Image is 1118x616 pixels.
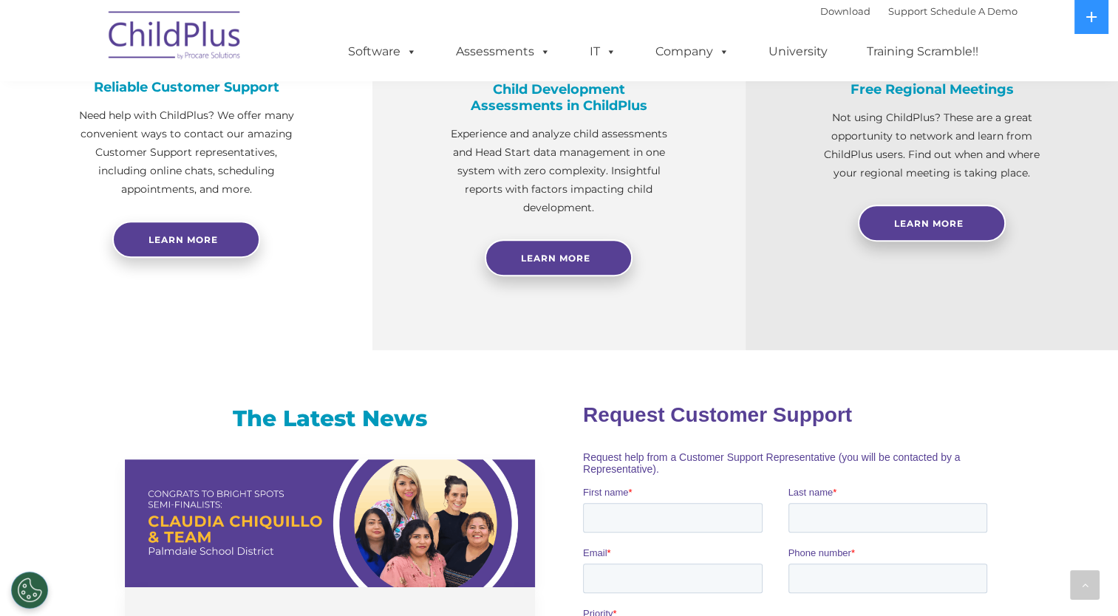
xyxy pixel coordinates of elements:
[820,5,870,17] a: Download
[641,37,744,66] a: Company
[333,37,432,66] a: Software
[11,572,48,609] button: Cookies Settings
[521,253,590,264] span: Learn More
[819,81,1044,97] h4: Free Regional Meetings
[149,234,218,245] span: Learn more
[441,37,565,66] a: Assessments
[894,218,964,229] span: Learn More
[858,205,1006,242] a: Learn More
[101,1,249,75] img: ChildPlus by Procare Solutions
[819,109,1044,182] p: Not using ChildPlus? These are a great opportunity to network and learn from ChildPlus users. Fin...
[575,37,631,66] a: IT
[852,37,993,66] a: Training Scramble!!
[754,37,842,66] a: University
[205,97,250,109] span: Last name
[112,221,260,258] a: Learn more
[930,5,1018,17] a: Schedule A Demo
[74,106,299,199] p: Need help with ChildPlus? We offer many convenient ways to contact our amazing Customer Support r...
[125,404,535,434] h3: The Latest News
[205,158,268,169] span: Phone number
[446,81,671,114] h4: Child Development Assessments in ChildPlus
[446,125,671,217] p: Experience and analyze child assessments and Head Start data management in one system with zero c...
[485,239,633,276] a: Learn More
[888,5,927,17] a: Support
[820,5,1018,17] font: |
[74,79,299,95] h4: Reliable Customer Support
